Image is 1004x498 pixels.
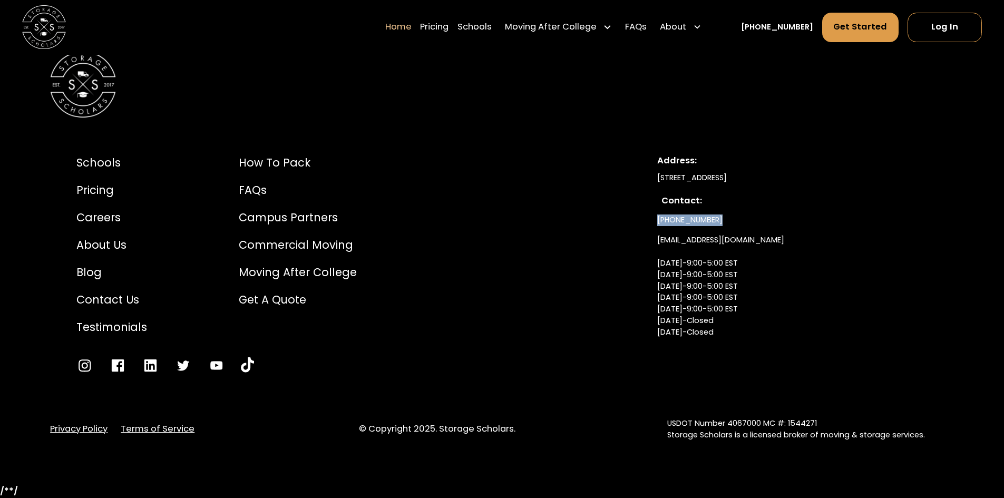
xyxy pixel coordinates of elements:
a: Blog [76,264,147,280]
div: Moving After College [501,12,617,43]
img: Storage Scholars main logo [22,5,66,49]
a: Home [385,12,412,43]
a: Pricing [420,12,449,43]
a: Contact Us [76,291,147,308]
a: [PHONE_NUMBER] [741,22,813,33]
a: Moving After College [239,264,357,280]
div: Address: [657,154,928,168]
a: Log In [908,13,982,42]
a: Go to YouTube [241,357,254,374]
a: [PHONE_NUMBER] [657,210,723,230]
a: Privacy Policy [50,423,108,436]
div: About [660,21,686,34]
a: About Us [76,237,147,253]
a: Go to Instagram [76,357,93,374]
div: USDOT Number 4067000 MC #: 1544271 Storage Scholars is a licensed broker of moving & storage serv... [667,418,954,441]
a: Go to LinkedIn [142,357,159,374]
a: Schools [457,12,492,43]
div: © Copyright 2025. Storage Scholars. [359,423,646,436]
a: Commercial Moving [239,237,357,253]
a: [EMAIL_ADDRESS][DOMAIN_NAME][DATE]-9:00-5:00 EST[DATE]-9:00-5:00 EST[DATE]-9:00-5:00 EST[DATE]-9:... [657,230,784,366]
div: Moving After College [505,21,597,34]
div: [STREET_ADDRESS] [657,172,928,184]
a: Campus Partners [239,209,357,226]
a: Get Started [822,13,899,42]
a: FAQs [625,12,647,43]
a: Pricing [76,182,147,198]
a: Testimonials [76,319,147,335]
a: Go to Twitter [175,357,191,374]
a: Careers [76,209,147,226]
a: Terms of Service [121,423,194,436]
div: About [656,12,706,43]
a: Go to Facebook [110,357,126,374]
a: How to Pack [239,154,357,171]
div: Contact: [661,194,923,208]
a: Go to YouTube [208,357,225,374]
img: Storage Scholars Logomark. [50,52,116,118]
a: FAQs [239,182,357,198]
a: Schools [76,154,147,171]
a: Get a Quote [239,291,357,308]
